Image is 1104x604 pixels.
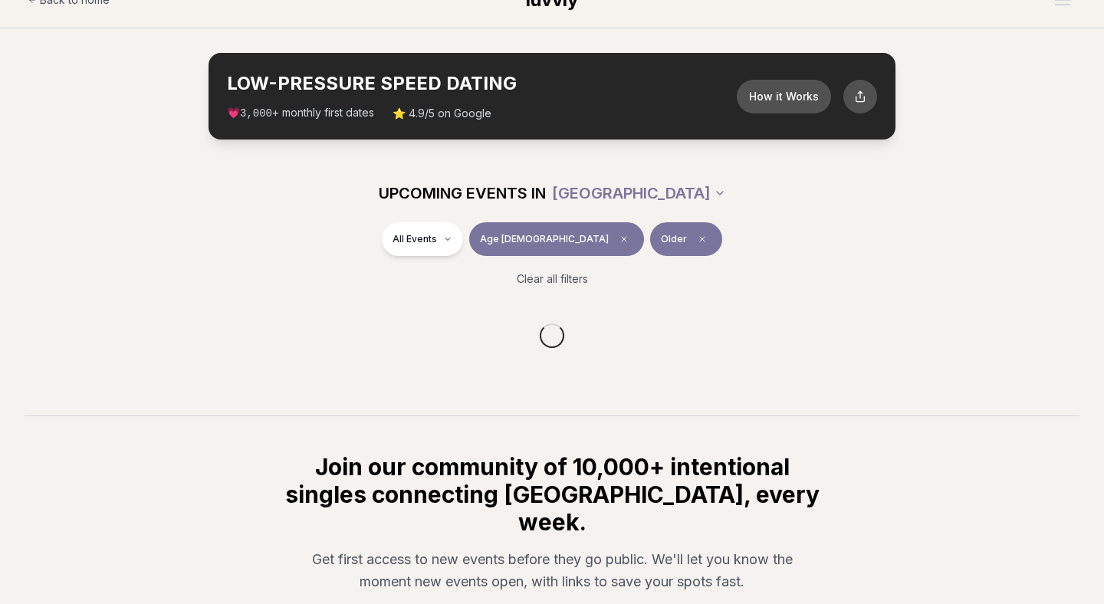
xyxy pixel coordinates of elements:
[294,548,810,593] p: Get first access to new events before they go public. We'll let you know the moment new events op...
[382,222,463,256] button: All Events
[227,71,737,96] h2: LOW-PRESSURE SPEED DATING
[480,233,609,245] span: Age [DEMOGRAPHIC_DATA]
[615,230,633,248] span: Clear age
[240,107,272,120] span: 3,000
[379,182,546,204] span: UPCOMING EVENTS IN
[1052,552,1089,589] iframe: Intercom live chat
[393,106,491,121] span: ⭐ 4.9/5 on Google
[469,222,644,256] button: Age [DEMOGRAPHIC_DATA]Clear age
[693,230,711,248] span: Clear preference
[227,105,374,121] span: 💗 + monthly first dates
[661,233,687,245] span: Older
[508,262,597,296] button: Clear all filters
[737,80,831,113] button: How it Works
[650,222,722,256] button: OlderClear preference
[393,233,437,245] span: All Events
[282,453,822,536] h2: Join our community of 10,000+ intentional singles connecting [GEOGRAPHIC_DATA], every week.
[552,176,726,210] button: [GEOGRAPHIC_DATA]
